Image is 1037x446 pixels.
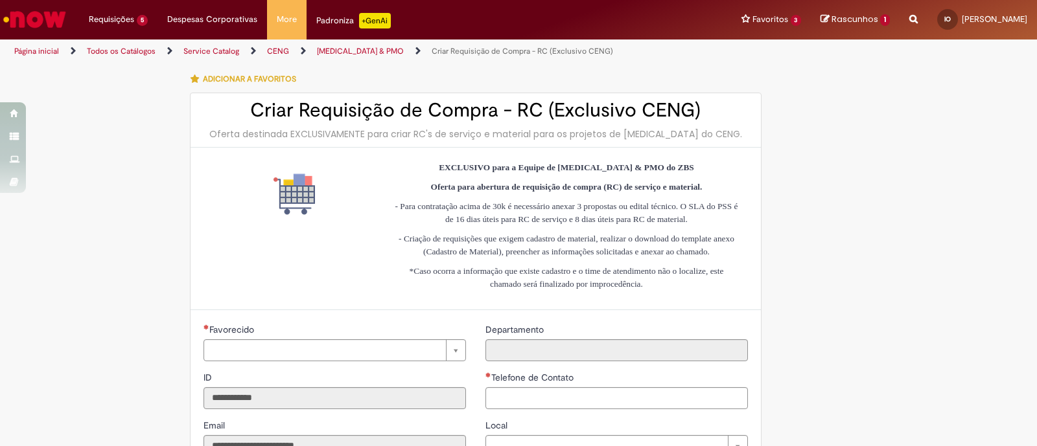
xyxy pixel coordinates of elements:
span: 1 [880,14,890,26]
a: Todos os Catálogos [87,46,156,56]
a: Criar Requisição de Compra - RC (Exclusivo CENG) [432,46,613,56]
img: Criar Requisição de Compra - RC (Exclusivo CENG) [274,173,315,215]
a: Página inicial [14,46,59,56]
label: Somente leitura - Departamento [485,323,546,336]
strong: para a Equipe de [MEDICAL_DATA] & PMO do ZBS [493,162,694,172]
span: - Para contratação acima de 30k é necessário anexar 3 propostas ou edital técnico. O SLA do PSS é... [395,201,738,224]
a: Rascunhos [821,14,890,26]
label: Somente leitura - ID [204,371,215,384]
input: ID [204,387,466,409]
span: Necessários [204,324,209,329]
div: Oferta destinada EXCLUSIVAMENTE para criar RC's de serviço e material para os projetos de [MEDICA... [204,128,748,140]
span: - Criação de requisições que exigem cadastro de material, realizar o download do template anexo (... [399,234,734,256]
span: More [277,13,297,26]
span: Adicionar a Favoritos [203,74,296,84]
button: Adicionar a Favoritos [190,65,303,93]
span: Requisições [89,13,134,26]
strong: Oferta para abertura de requisição de compra (RC) de serviço e material. [431,182,703,192]
span: Local [485,419,510,431]
span: 5 [137,15,148,26]
strong: EXCLUSIVO [439,162,490,172]
div: Padroniza [316,13,391,28]
a: CENG [267,46,289,56]
input: Departamento [485,339,748,361]
span: IO [944,15,951,23]
span: Necessários [485,372,491,377]
span: Somente leitura - Departamento [485,324,546,335]
a: Service Catalog [183,46,239,56]
span: *Caso ocorra a informação que existe cadastro e o time de atendimento não o localize, este chamad... [410,266,724,289]
span: [PERSON_NAME] [962,14,1027,25]
span: Favoritos [752,13,788,26]
a: Limpar campo Favorecido [204,339,466,361]
label: Somente leitura - Email [204,419,227,432]
span: Necessários - Favorecido [209,324,257,335]
span: Somente leitura - ID [204,372,215,383]
span: Somente leitura - Email [204,419,227,431]
span: Rascunhos [832,13,878,25]
p: +GenAi [359,13,391,28]
span: Despesas Corporativas [167,13,257,26]
h2: Criar Requisição de Compra - RC (Exclusivo CENG) [204,100,748,121]
img: ServiceNow [1,6,68,32]
span: Telefone de Contato [491,372,576,383]
input: Telefone de Contato [485,387,748,409]
a: [MEDICAL_DATA] & PMO [317,46,404,56]
ul: Trilhas de página [10,39,682,63]
span: 3 [791,15,802,26]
